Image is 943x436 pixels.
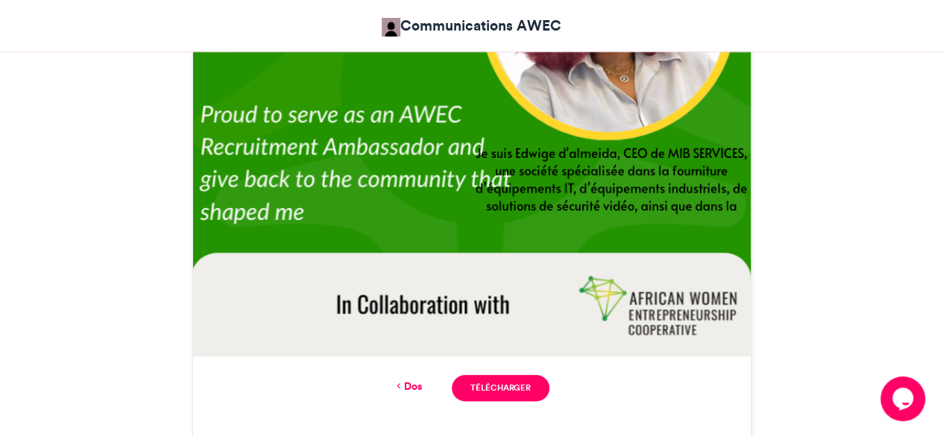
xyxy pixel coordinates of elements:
a: Communications AWEC [382,15,561,37]
font: Télécharger [470,382,531,393]
a: Dos [394,379,422,394]
a: Télécharger [452,375,549,401]
font: Dos [404,379,422,393]
font: Communications AWEC [400,16,561,34]
img: Communications AWEC [382,18,400,37]
iframe: widget de discussion [880,376,928,421]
